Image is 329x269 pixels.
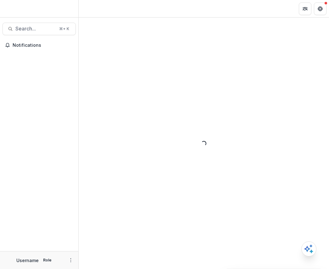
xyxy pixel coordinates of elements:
[299,3,311,15] button: Partners
[13,43,73,48] span: Notifications
[41,257,53,263] p: Role
[67,256,75,264] button: More
[58,25,70,32] div: ⌘ + K
[16,257,39,264] p: Username
[314,3,326,15] button: Get Help
[3,40,76,50] button: Notifications
[301,241,316,256] button: Open AI Assistant
[3,23,76,35] button: Search...
[15,26,55,32] span: Search...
